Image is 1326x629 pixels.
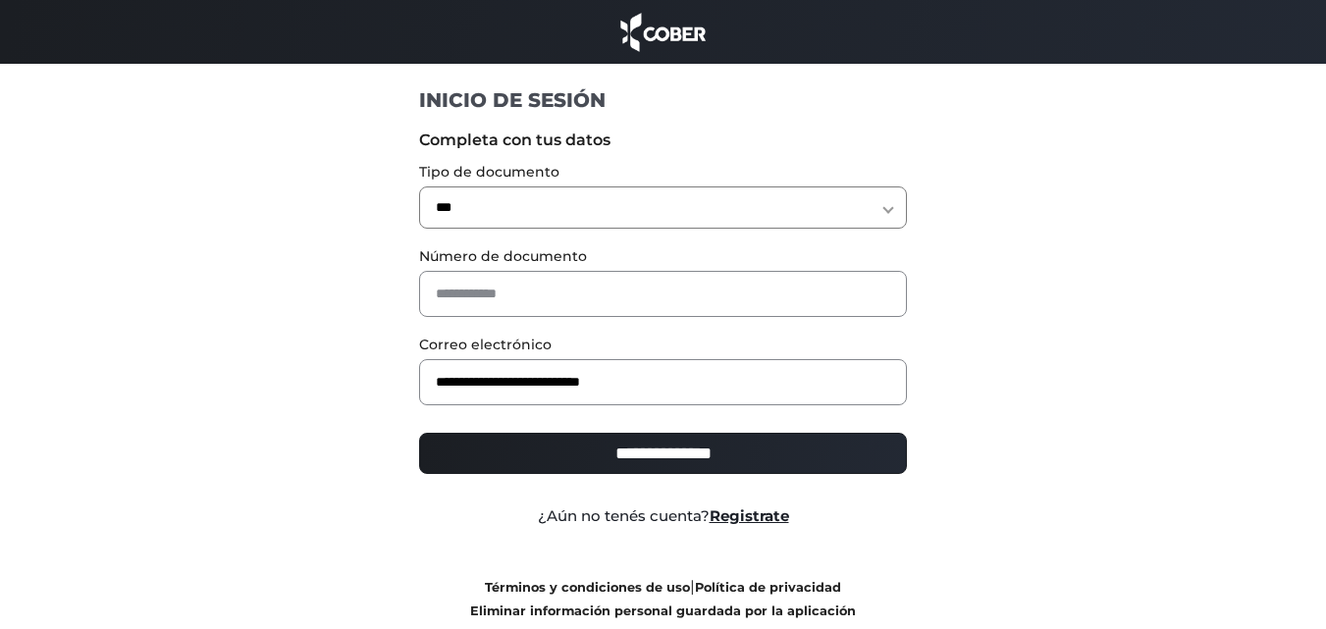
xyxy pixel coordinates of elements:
h1: INICIO DE SESIÓN [419,87,907,113]
label: Completa con tus datos [419,129,907,152]
label: Correo electrónico [419,335,907,355]
a: Eliminar información personal guardada por la aplicación [470,603,856,618]
a: Registrate [710,506,789,525]
label: Tipo de documento [419,162,907,183]
div: | [404,575,922,622]
a: Política de privacidad [695,580,841,595]
label: Número de documento [419,246,907,267]
a: Términos y condiciones de uso [485,580,690,595]
img: cober_marca.png [615,10,712,54]
div: ¿Aún no tenés cuenta? [404,505,922,528]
